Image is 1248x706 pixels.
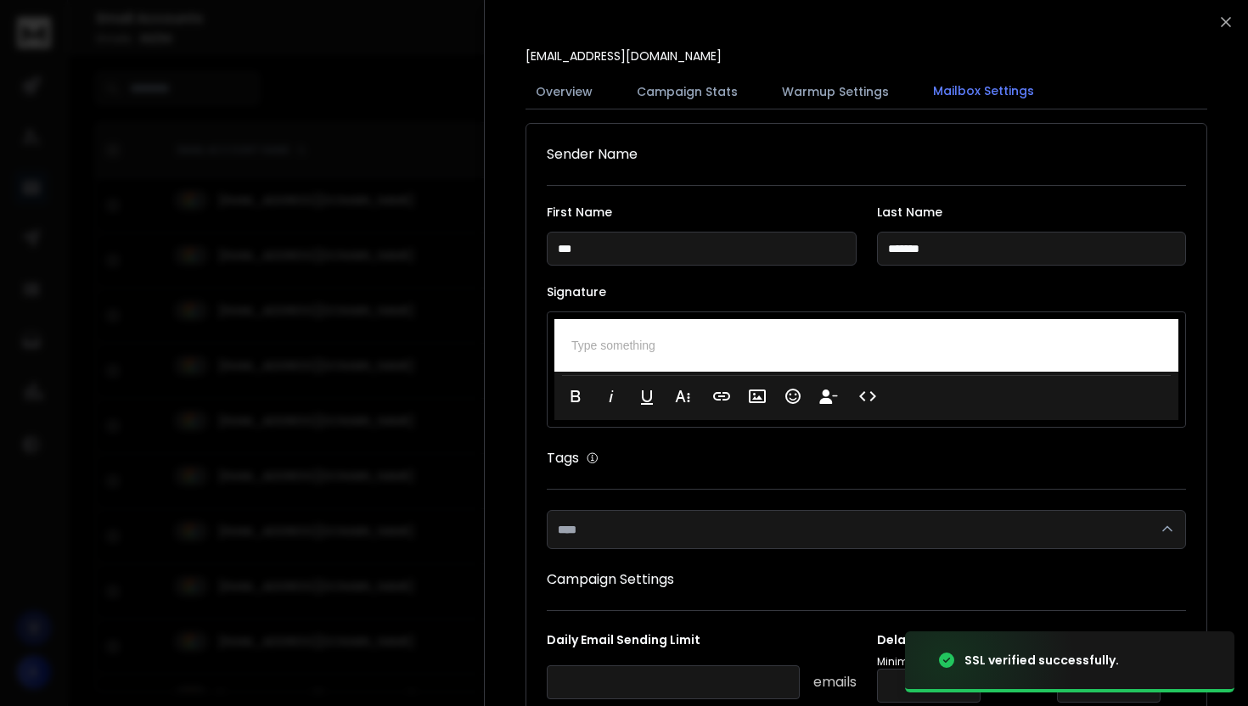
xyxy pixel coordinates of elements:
h1: Tags [547,448,579,468]
p: emails [813,672,857,692]
button: Mailbox Settings [923,72,1044,111]
button: Insert Image (⌘P) [741,379,773,413]
div: SSL verified successfully. [964,652,1119,669]
button: Underline (⌘U) [631,379,663,413]
button: More Text [666,379,699,413]
p: Daily Email Sending Limit [547,631,857,655]
p: Minimum Limit [877,655,1050,669]
button: Emoticons [777,379,809,413]
h1: Campaign Settings [547,569,1186,590]
h1: Sender Name [547,144,1186,165]
button: Code View [852,379,884,413]
p: [EMAIL_ADDRESS][DOMAIN_NAME] [526,48,722,64]
button: Bold (⌘B) [559,379,592,413]
button: Campaign Stats [627,73,748,110]
button: Insert Link (⌘K) [706,379,738,413]
p: Delay between Campaign Emails [877,631,1230,648]
button: Overview [526,73,603,110]
label: Last Name [877,206,1187,218]
label: First Name [547,206,857,218]
button: Insert Unsubscribe Link [812,379,845,413]
button: Warmup Settings [772,73,899,110]
button: Italic (⌘I) [595,379,627,413]
label: Signature [547,286,1186,298]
